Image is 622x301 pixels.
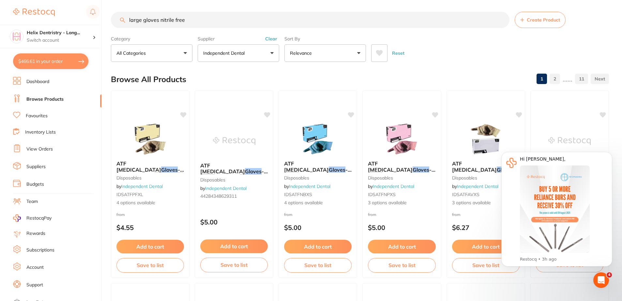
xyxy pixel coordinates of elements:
[368,160,413,173] span: ATF [MEDICAL_DATA]
[284,224,352,231] p: $5.00
[215,174,240,181] span: - BLACK -
[13,214,52,222] a: RestocqPay
[27,37,93,44] p: Switch account
[26,282,43,288] a: Support
[13,8,55,16] img: Restocq Logo
[452,160,497,173] span: ATF [MEDICAL_DATA]
[575,72,588,85] a: 11
[297,123,339,155] img: ATF Dental Examination Gloves - Nitrile - BLUE
[548,125,591,157] img: ATF Dental Examination Gloves - Nitrile - BLACK - XLarge
[284,212,293,217] span: from
[116,212,125,217] span: from
[284,161,352,173] b: ATF Dental Examination Gloves - Nitrile - BLUE
[155,172,165,179] em: Free
[429,166,435,173] span: -
[515,12,566,28] button: Create Product
[368,240,435,253] button: Add to cart
[13,5,55,20] a: Restocq Logo
[368,192,396,197] span: IDSATFNPXS
[200,193,237,199] span: 44284348629311
[299,172,316,179] span: - BLUE
[457,183,498,189] a: Independent Dental
[200,177,268,182] small: disposables
[413,166,429,173] em: Gloves
[284,175,352,180] small: disposables
[452,224,520,231] p: $6.27
[240,174,254,181] em: Large
[452,258,520,272] button: Save to list
[26,113,48,119] a: Favourites
[26,146,53,152] a: View Orders
[452,200,520,206] span: 3 options available
[262,168,268,175] span: -
[245,168,262,175] em: Gloves
[492,142,622,283] iframe: Intercom notifications message
[452,161,520,173] b: ATF Dental Examination Gloves - ALOE VERA - Latex - Powder Free
[116,192,143,197] span: IDSATFPFXL
[26,264,44,271] a: Account
[368,200,435,206] span: 3 options available
[116,183,163,189] span: by
[129,123,172,155] img: ATF Dental Examination Gloves - Latex - Powder Free Gloves
[329,166,345,173] em: Gloves
[26,230,45,237] a: Rewards
[200,218,268,226] p: $5.00
[284,44,366,62] button: Relevance
[116,166,184,179] span: - Latex - Powder
[26,198,38,205] a: Team
[373,183,414,189] a: Independent Dental
[537,72,547,85] a: 1
[26,181,44,188] a: Budgets
[111,75,186,84] h2: Browse All Products
[368,161,435,173] b: ATF Dental Examination Gloves - Nitrile - PINK
[26,96,64,103] a: Browse Products
[116,224,184,231] p: $4.55
[368,224,435,231] p: $5.00
[200,185,247,191] span: by
[111,36,192,42] label: Category
[25,129,56,136] a: Inventory Lists
[284,240,352,253] button: Add to cart
[381,123,423,155] img: ATF Dental Examination Gloves - Nitrile - PINK
[26,79,49,85] a: Dashboard
[198,36,279,42] label: Supplier
[200,239,268,253] button: Add to cart
[290,50,314,56] p: Relevance
[167,172,183,179] em: Gloves
[111,12,509,28] input: Search Products
[116,200,184,206] span: 4 options available
[116,160,161,173] span: ATF [MEDICAL_DATA]
[452,212,461,217] span: from
[550,72,560,85] a: 2
[205,185,247,191] a: Independent Dental
[284,192,312,197] span: IDSATFNBXS
[368,258,435,272] button: Save to list
[284,183,330,189] span: by
[116,175,184,180] small: disposables
[213,125,255,157] img: ATF Dental Examination Gloves - Nitrile - BLACK - Large
[200,258,268,272] button: Save to list
[284,160,329,173] span: ATF [MEDICAL_DATA]
[161,166,178,173] em: Gloves
[284,258,352,272] button: Save to list
[203,50,247,56] p: Independent Dental
[345,166,352,173] span: -
[452,240,520,253] button: Add to cart
[593,272,609,288] iframe: Intercom live chat
[13,214,21,222] img: RestocqPay
[390,44,406,62] button: Reset
[200,174,215,181] em: Nitrile
[116,50,148,56] p: All Categories
[607,272,612,278] span: 4
[289,183,330,189] a: Independent Dental
[27,30,93,36] h4: Helix Dentristry - Long Jetty
[121,183,163,189] a: Independent Dental
[368,172,383,179] em: Nitrile
[368,175,435,180] small: disposables
[263,36,279,42] button: Clear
